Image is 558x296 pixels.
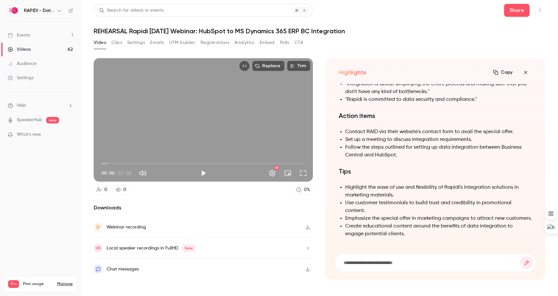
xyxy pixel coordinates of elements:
[17,37,23,43] img: tab_domain_overview_orange.svg
[10,17,15,22] img: website_grey.svg
[169,37,195,48] button: UTM builder
[24,7,54,14] h6: RAPIDI - Data Integration Solutions
[18,10,32,16] div: v 4.0.25
[113,185,129,194] a: 0
[345,80,532,96] li: "Integration is about simplifying the entire process and making sure that you don't have any kind...
[345,96,532,103] li: "Rapidi is committed to data security and compliance."
[239,61,250,71] button: Embed video
[280,37,289,48] button: Polls
[197,167,210,180] button: Play
[71,38,109,42] div: Keywords by Traffic
[25,38,58,42] div: Domain Overview
[182,244,195,252] span: New
[104,186,107,193] div: 0
[345,136,532,143] li: Set up a meeting to discuss integration requirements.
[111,37,122,48] button: Clips
[8,102,73,109] li: help-dropdown-opener
[8,46,31,53] div: Videos
[8,280,19,288] span: Pro
[10,10,15,16] img: logo_orange.svg
[64,37,69,43] img: tab_keywords_by_traffic_grey.svg
[94,37,106,48] button: Video
[304,186,310,193] div: 0 %
[8,32,30,38] div: Events
[266,167,279,180] button: Settings
[252,61,284,71] button: Replace
[535,5,545,16] button: Top Bar Actions
[260,37,275,48] button: Embed
[17,17,71,22] div: Domain: [DOMAIN_NAME]
[490,67,517,78] button: Copy
[99,7,164,14] div: Search for videos or events
[345,215,532,222] li: Emphasize the special offer in marketing campaigns to attract new customers.
[150,37,164,48] button: Emails
[118,170,131,176] span: 57:30
[274,166,279,170] div: HD
[345,199,532,215] li: Use customer testimonials to build trust and credibility in promotional content.
[107,265,139,273] div: Chat messages
[8,60,36,67] div: Audience
[17,131,41,138] span: What's new
[115,170,118,176] span: /
[345,184,532,199] li: Highlight the ease of use and flexibility of Rapidi's integration solutions in marketing materials.
[17,117,42,123] a: SpeakerHub
[234,37,254,48] button: Analytics
[339,167,532,176] h1: Tips
[293,185,313,194] a: 0%
[17,102,26,109] span: Help
[345,222,532,238] li: Create educational content around the benefits of data integration to engage potential clients.
[281,167,294,180] button: Turn on miniplayer
[339,111,532,120] h1: Action items
[287,61,310,71] button: Trim
[101,170,131,176] div: 00:00
[345,143,532,159] li: Follow the steps outlined for setting up data integration between Business Central and HubSpot.
[94,185,110,194] a: 0
[57,281,73,287] a: Manage
[504,4,530,17] button: Share
[46,117,59,123] span: new
[123,186,126,193] div: 0
[136,167,149,180] button: Mute
[23,281,53,287] span: Plan usage
[297,167,310,180] button: Full screen
[339,69,366,76] h2: Highlights
[107,223,146,231] div: Webinar recording
[8,5,18,16] img: RAPIDI - Data Integration Solutions
[94,27,545,35] h1: REHEARSAL Rapidi [DATE] Webinar: HubSpot to MS Dynamics 365 ERP BC Integration
[294,37,303,48] button: CTA
[8,75,34,81] div: Settings
[94,204,313,212] h2: Downloads
[107,244,195,252] div: Local speaker recordings in FullHD
[127,37,145,48] button: Settings
[345,128,532,136] li: Contact RAID via their website's contact form to avail the special offer.
[101,170,114,176] span: 00:00
[201,37,229,48] button: Registrations
[65,132,73,138] iframe: Noticeable Trigger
